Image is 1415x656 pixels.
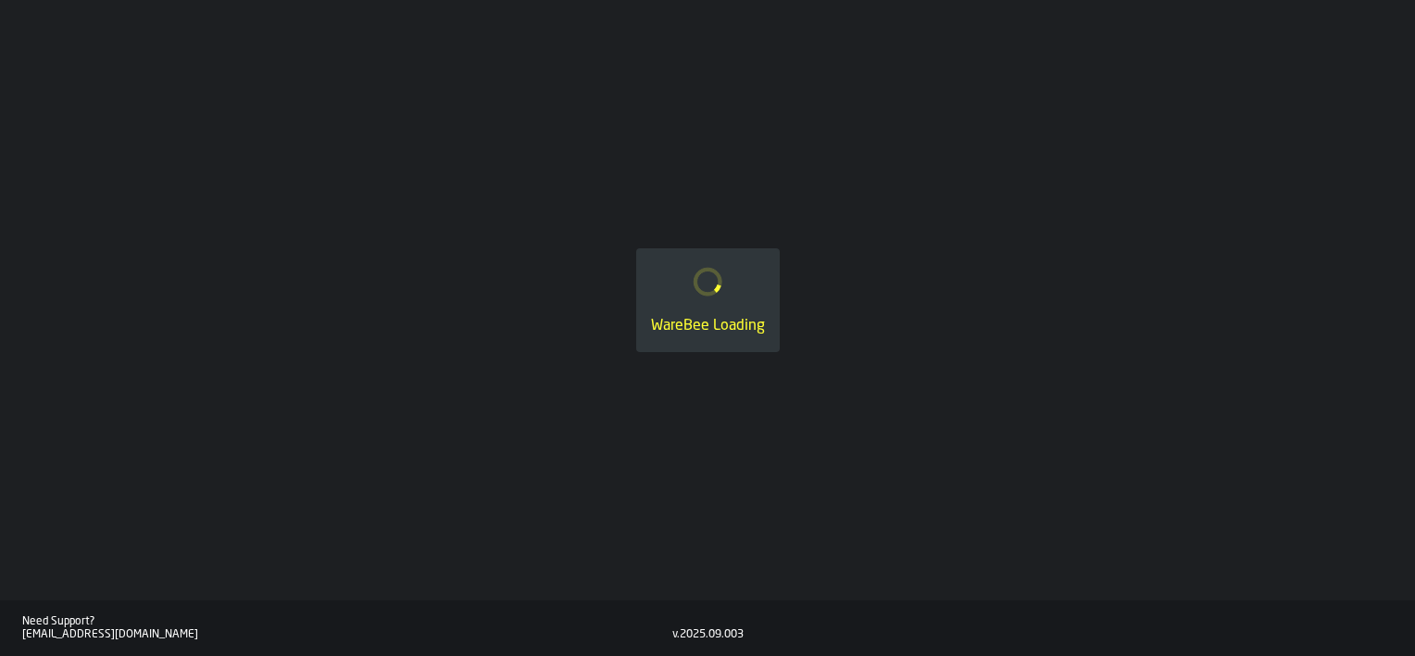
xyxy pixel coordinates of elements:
[22,615,672,628] div: Need Support?
[22,615,672,641] a: Need Support?[EMAIL_ADDRESS][DOMAIN_NAME]
[22,628,672,641] div: [EMAIL_ADDRESS][DOMAIN_NAME]
[680,628,744,641] div: 2025.09.003
[651,315,765,337] div: WareBee Loading
[672,628,680,641] div: v.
